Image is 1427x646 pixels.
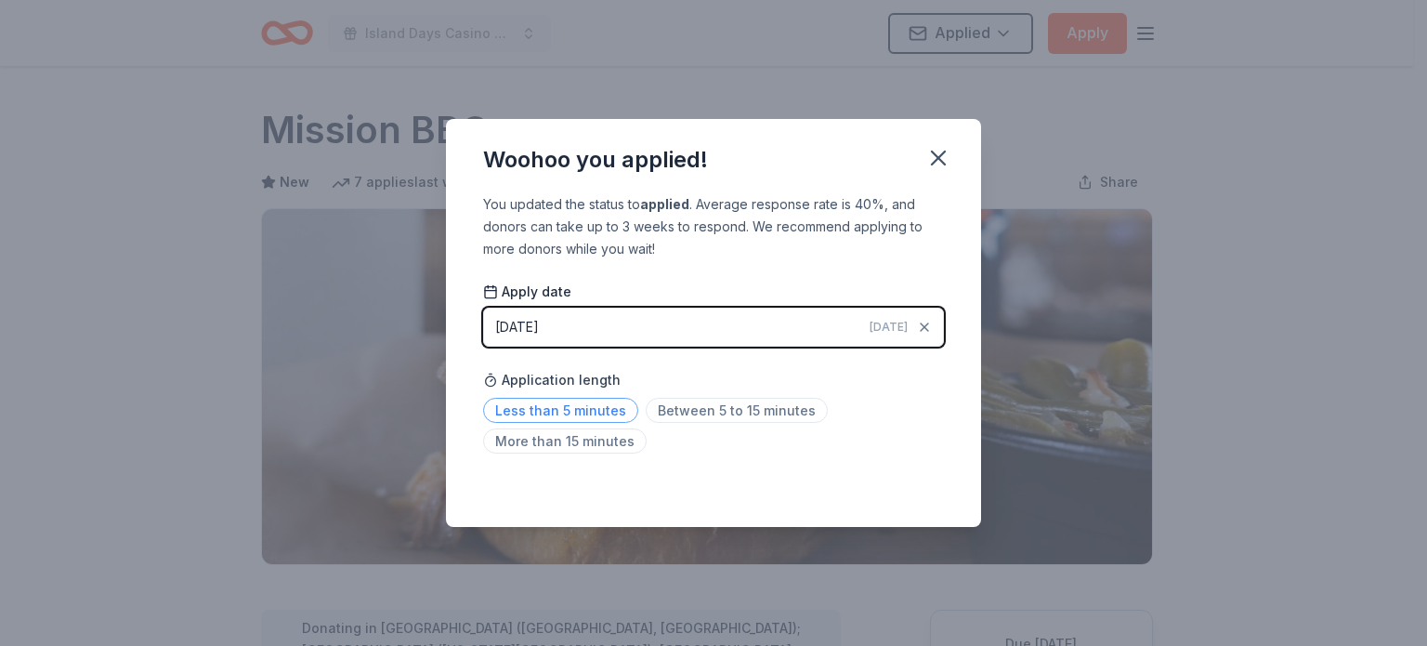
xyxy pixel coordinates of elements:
b: applied [640,196,689,212]
button: [DATE][DATE] [483,308,944,347]
span: Application length [483,369,621,391]
div: [DATE] [495,316,539,338]
span: Between 5 to 15 minutes [646,398,828,423]
div: Woohoo you applied! [483,145,708,175]
span: [DATE] [870,320,908,335]
span: Apply date [483,283,571,301]
span: More than 15 minutes [483,428,647,454]
div: You updated the status to . Average response rate is 40%, and donors can take up to 3 weeks to re... [483,193,944,260]
span: Less than 5 minutes [483,398,638,423]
